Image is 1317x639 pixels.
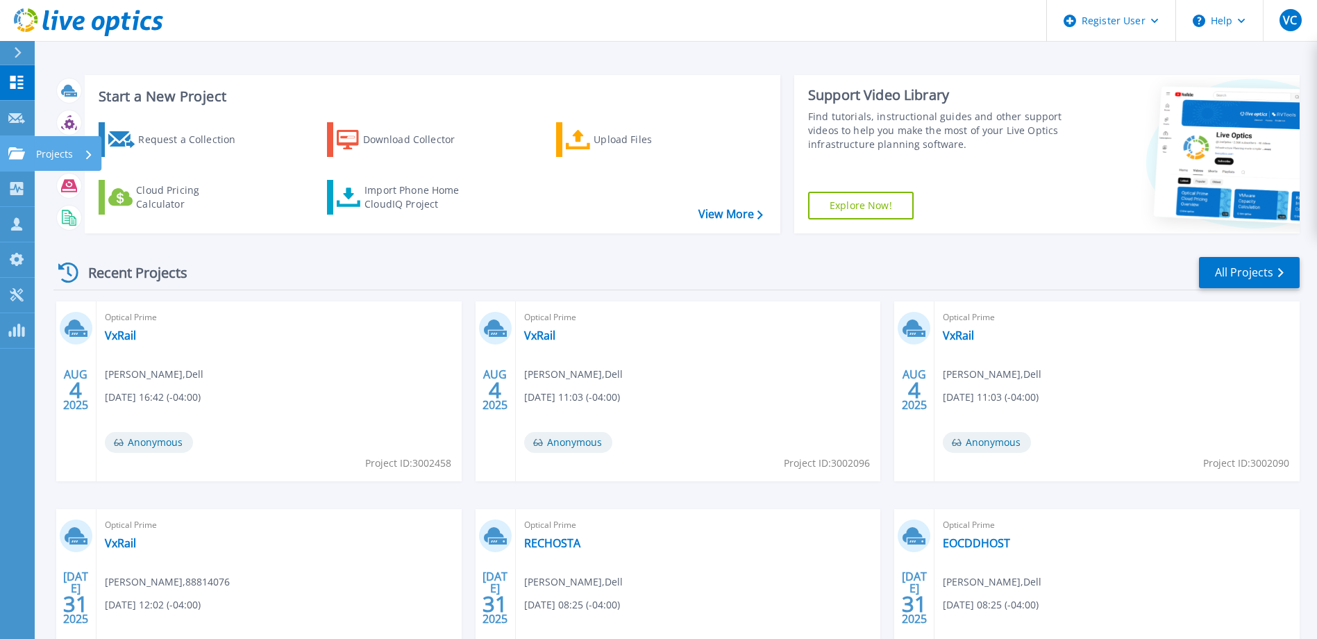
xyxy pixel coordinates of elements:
[105,517,453,533] span: Optical Prime
[901,365,928,415] div: AUG 2025
[105,536,136,550] a: VxRail
[524,517,873,533] span: Optical Prime
[524,310,873,325] span: Optical Prime
[943,367,1041,382] span: [PERSON_NAME] , Dell
[943,597,1039,613] span: [DATE] 08:25 (-04:00)
[99,122,253,157] a: Request a Collection
[943,517,1291,533] span: Optical Prime
[105,310,453,325] span: Optical Prime
[105,432,193,453] span: Anonymous
[482,365,508,415] div: AUG 2025
[105,574,230,590] span: [PERSON_NAME] , 88814076
[105,367,203,382] span: [PERSON_NAME] , Dell
[327,122,482,157] a: Download Collector
[524,367,623,382] span: [PERSON_NAME] , Dell
[943,390,1039,405] span: [DATE] 11:03 (-04:00)
[943,329,974,342] a: VxRail
[365,456,451,471] span: Project ID: 3002458
[62,572,89,623] div: [DATE] 2025
[105,390,201,405] span: [DATE] 16:42 (-04:00)
[363,126,474,153] div: Download Collector
[808,192,914,219] a: Explore Now!
[489,384,501,396] span: 4
[36,136,73,172] p: Projects
[105,329,136,342] a: VxRail
[524,597,620,613] span: [DATE] 08:25 (-04:00)
[943,310,1291,325] span: Optical Prime
[62,365,89,415] div: AUG 2025
[908,384,921,396] span: 4
[138,126,249,153] div: Request a Collection
[105,597,201,613] span: [DATE] 12:02 (-04:00)
[784,456,870,471] span: Project ID: 3002096
[53,256,206,290] div: Recent Projects
[698,208,763,221] a: View More
[364,183,473,211] div: Import Phone Home CloudIQ Project
[943,574,1041,590] span: [PERSON_NAME] , Dell
[556,122,711,157] a: Upload Files
[1203,456,1289,471] span: Project ID: 3002090
[483,598,507,610] span: 31
[901,572,928,623] div: [DATE] 2025
[63,598,88,610] span: 31
[69,384,82,396] span: 4
[524,432,612,453] span: Anonymous
[136,183,247,211] div: Cloud Pricing Calculator
[808,86,1066,104] div: Support Video Library
[902,598,927,610] span: 31
[99,180,253,215] a: Cloud Pricing Calculator
[524,574,623,590] span: [PERSON_NAME] , Dell
[808,110,1066,151] div: Find tutorials, instructional guides and other support videos to help you make the most of your L...
[1199,257,1300,288] a: All Projects
[482,572,508,623] div: [DATE] 2025
[524,390,620,405] span: [DATE] 11:03 (-04:00)
[524,536,580,550] a: RECHOSTA
[524,329,555,342] a: VxRail
[1283,15,1297,26] span: VC
[943,432,1031,453] span: Anonymous
[594,126,705,153] div: Upload Files
[99,89,762,104] h3: Start a New Project
[943,536,1010,550] a: EOCDDHOST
